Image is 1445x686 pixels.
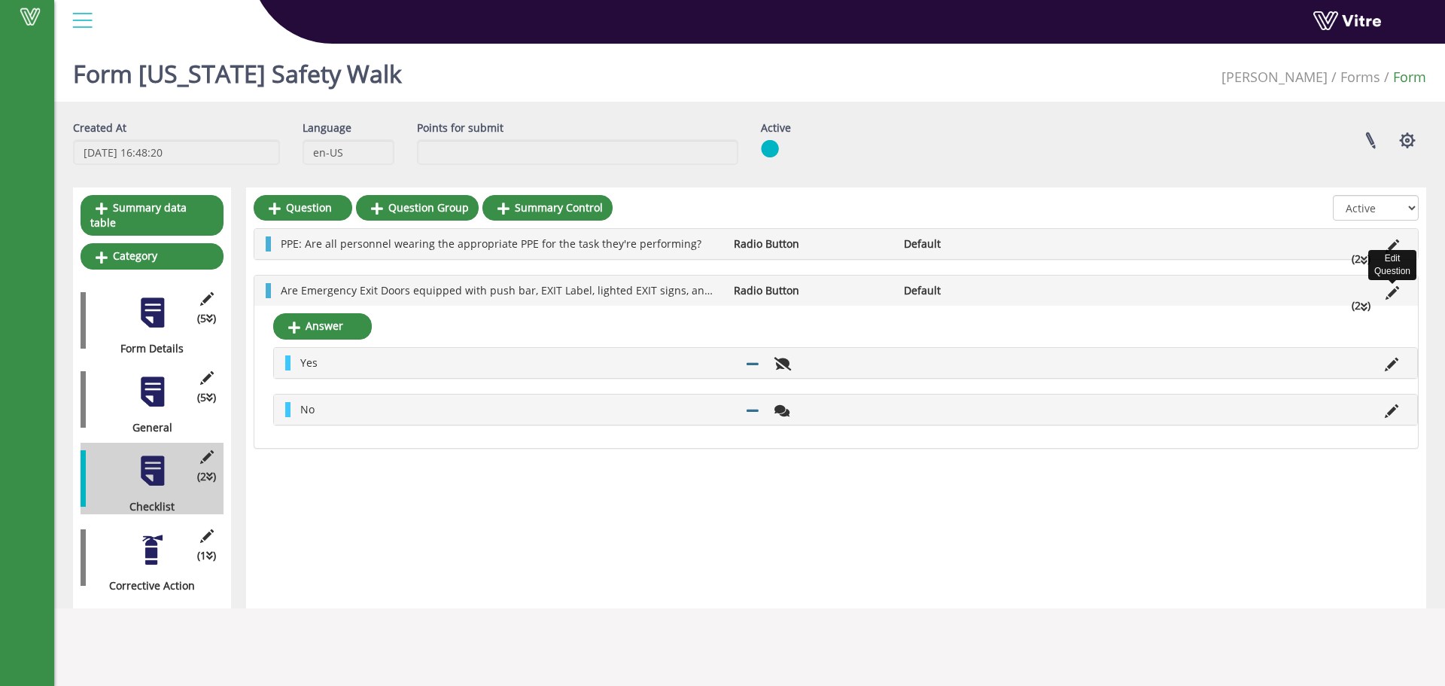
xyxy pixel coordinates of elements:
label: Language [303,120,351,136]
a: Summary Control [482,195,613,221]
a: Forms [1340,68,1380,86]
a: Question Group [356,195,479,221]
li: (2 ) [1344,298,1378,313]
span: (5 ) [197,390,216,405]
li: (2 ) [1344,252,1378,267]
span: No [300,402,315,416]
a: Question [254,195,352,221]
li: Radio Button [726,283,896,298]
label: Active [761,120,791,136]
span: Are Emergency Exit Doors equipped with push bar, EXIT Label, lighted EXIT signs, and are Exit Doo... [281,283,844,297]
li: Default [896,236,1066,252]
div: General [81,420,212,435]
li: Radio Button [726,236,896,252]
li: Form [1380,68,1426,87]
span: PPE: Are all personnel wearing the appropriate PPE for the task they're performing? [281,236,701,251]
div: Edit Question [1368,250,1416,280]
div: Corrective Action [81,578,212,593]
a: Answer [273,313,372,339]
span: 379 [1221,68,1328,86]
a: Category [81,243,224,269]
a: Summary data table [81,195,224,236]
li: Default [896,283,1066,298]
h1: Form [US_STATE] Safety Walk [73,38,402,102]
img: yes [761,139,779,158]
div: Checklist [81,499,212,514]
label: Points for submit [417,120,503,136]
span: (2 ) [197,469,216,484]
span: (1 ) [197,548,216,563]
span: Yes [300,355,318,370]
label: Created At [73,120,126,136]
div: Form Details [81,341,212,356]
span: (5 ) [197,311,216,326]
